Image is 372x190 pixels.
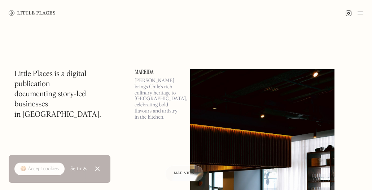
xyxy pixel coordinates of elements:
a: Map view [165,165,203,181]
a: 🍪 Accept cookies [14,163,65,176]
div: 🍪 Accept cookies [20,165,59,173]
a: Mareida [135,69,181,75]
a: Settings [70,161,87,177]
p: [PERSON_NAME] brings Chile’s rich culinary heritage to [GEOGRAPHIC_DATA], celebrating bold flavou... [135,78,181,120]
h1: Little Places is a digital publication documenting story-led businesses in [GEOGRAPHIC_DATA]. [14,69,120,120]
a: Close Cookie Popup [90,162,105,176]
div: Settings [70,166,87,171]
span: Map view [174,171,195,175]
